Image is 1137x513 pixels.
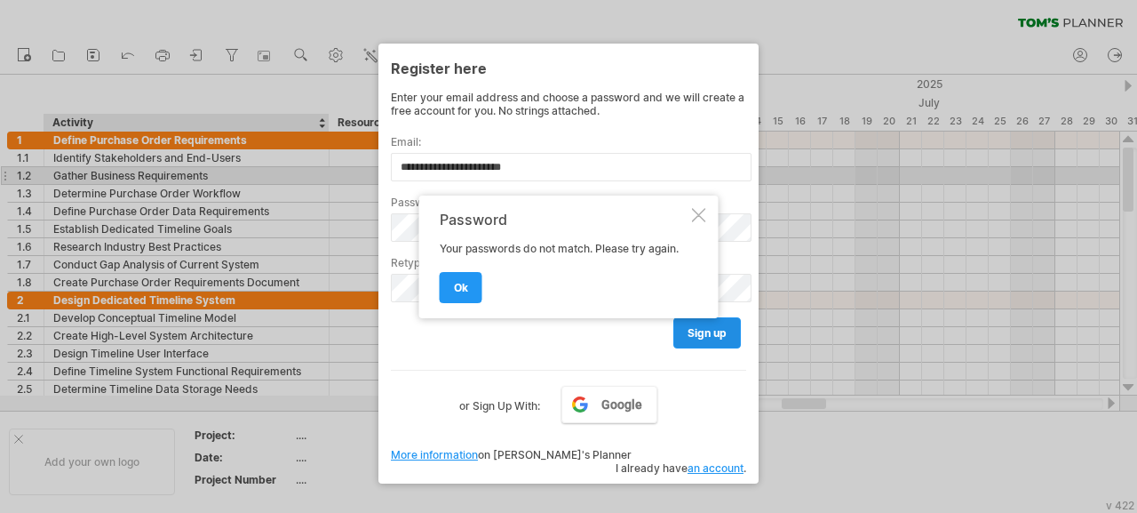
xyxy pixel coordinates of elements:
span: Google [601,397,642,412]
div: Register here [391,52,746,84]
a: an account [688,461,743,475]
span: sign up [688,326,727,340]
label: Email: [391,135,746,148]
label: or Sign Up With: [459,386,540,416]
span: on [PERSON_NAME]'s Planner [391,448,632,461]
a: ok [440,272,482,303]
span: I already have . [616,461,746,475]
a: Google [561,386,657,423]
div: Password [440,212,688,228]
span: ok [454,281,468,294]
div: Your passwords do not match. Please try again. [440,212,688,302]
label: Retype password: [391,256,746,269]
a: sign up [673,317,741,349]
a: More information [391,448,478,461]
label: Password: [391,196,746,209]
div: Enter your email address and choose a password and we will create a free account for you. No stri... [391,91,746,117]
